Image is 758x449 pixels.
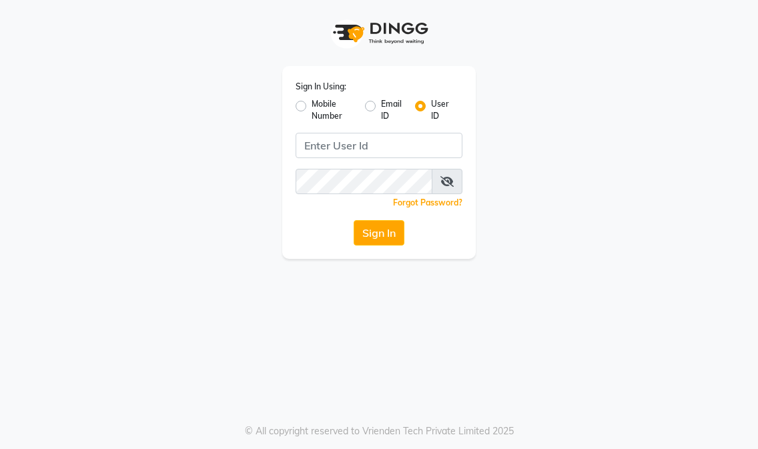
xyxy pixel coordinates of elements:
a: Forgot Password? [393,197,462,207]
label: Email ID [381,98,404,122]
label: Mobile Number [312,98,354,122]
input: Username [296,133,462,158]
label: User ID [431,98,452,122]
button: Sign In [354,220,404,246]
img: logo1.svg [326,13,432,53]
label: Sign In Using: [296,81,346,93]
input: Username [296,169,432,194]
